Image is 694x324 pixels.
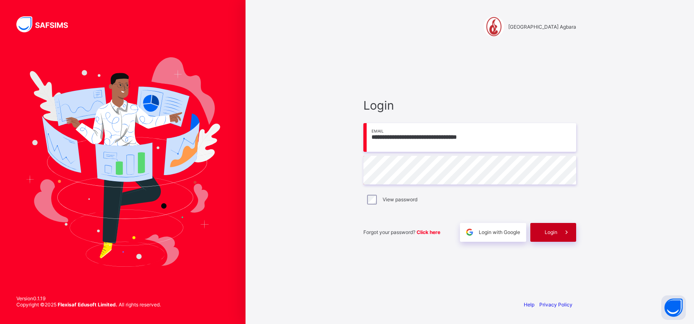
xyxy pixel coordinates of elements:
[661,295,686,320] button: Open asap
[524,301,534,308] a: Help
[16,301,161,308] span: Copyright © 2025 All rights reserved.
[508,24,576,30] span: [GEOGRAPHIC_DATA] Agbara
[58,301,117,308] strong: Flexisaf Edusoft Limited.
[479,229,520,235] span: Login with Google
[363,229,440,235] span: Forgot your password?
[465,227,474,237] img: google.396cfc9801f0270233282035f929180a.svg
[417,229,440,235] a: Click here
[383,196,417,202] label: View password
[545,229,557,235] span: Login
[539,301,572,308] a: Privacy Policy
[16,295,161,301] span: Version 0.1.19
[16,16,78,32] img: SAFSIMS Logo
[25,57,220,267] img: Hero Image
[363,98,576,112] span: Login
